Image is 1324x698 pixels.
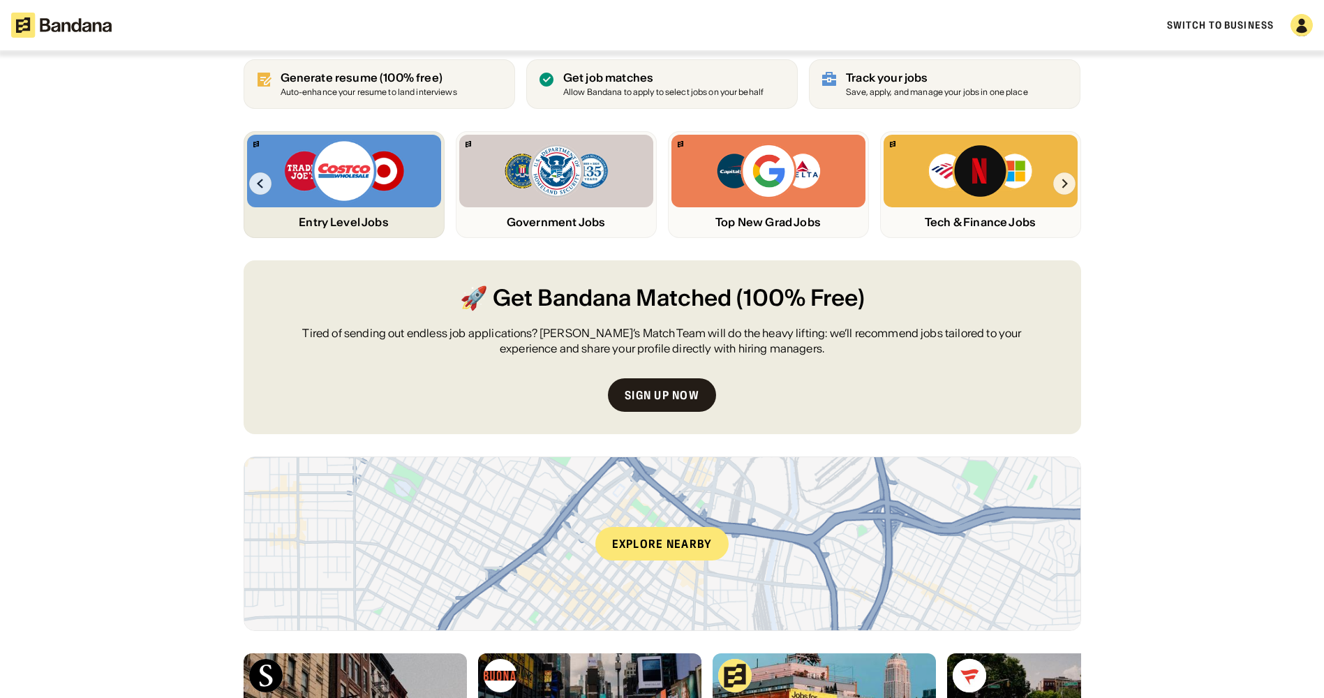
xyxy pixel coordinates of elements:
[244,59,515,109] a: Generate resume (100% free)Auto-enhance your resume to land interviews
[484,659,517,692] img: The Buona Companies logo
[884,216,1078,229] div: Tech & Finance Jobs
[526,59,798,109] a: Get job matches Allow Bandana to apply to select jobs on your behalf
[736,283,865,314] span: (100% Free)
[563,71,764,84] div: Get job matches
[715,143,821,199] img: Capital One, Google, Delta logos
[563,88,764,97] div: Allow Bandana to apply to select jobs on your behalf
[244,457,1080,630] a: Explore nearby
[625,389,699,401] div: Sign up now
[595,527,729,560] div: Explore nearby
[460,283,731,314] span: 🚀 Get Bandana Matched
[244,131,445,238] a: Bandana logoTrader Joe’s, Costco, Target logosEntry Level Jobs
[846,88,1028,97] div: Save, apply, and manage your jobs in one place
[880,131,1081,238] a: Bandana logoBank of America, Netflix, Microsoft logosTech & Finance Jobs
[671,216,865,229] div: Top New Grad Jobs
[281,71,457,84] div: Generate resume
[928,143,1033,199] img: Bank of America, Netflix, Microsoft logos
[249,172,272,195] img: Left Arrow
[890,141,895,147] img: Bandana logo
[846,71,1028,84] div: Track your jobs
[253,141,259,147] img: Bandana logo
[281,88,457,97] div: Auto-enhance your resume to land interviews
[277,325,1048,357] div: Tired of sending out endless job applications? [PERSON_NAME]’s Match Team will do the heavy lifti...
[283,139,404,203] img: Trader Joe’s, Costco, Target logos
[668,131,869,238] a: Bandana logoCapital One, Google, Delta logosTop New Grad Jobs
[809,59,1080,109] a: Track your jobs Save, apply, and manage your jobs in one place
[503,143,609,199] img: FBI, DHS, MWRD logos
[459,216,653,229] div: Government Jobs
[466,141,471,147] img: Bandana logo
[11,13,112,38] img: Bandana logotype
[247,216,441,229] div: Entry Level Jobs
[718,659,752,692] img: Bandana logo
[249,659,283,692] img: Skydance Animation logo
[678,141,683,147] img: Bandana logo
[1053,172,1076,195] img: Right Arrow
[608,378,716,412] a: Sign up now
[456,131,657,238] a: Bandana logoFBI, DHS, MWRD logosGovernment Jobs
[1167,19,1274,31] a: Switch to Business
[380,70,442,84] span: (100% free)
[953,659,986,692] img: Fanatics logo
